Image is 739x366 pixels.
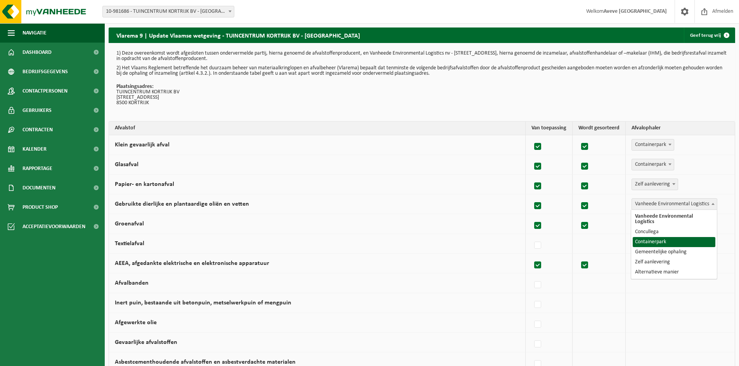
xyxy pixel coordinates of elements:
span: Kalender [22,139,47,159]
li: Alternatieve manier [633,267,715,277]
label: Groenafval [115,221,144,227]
span: Containerpark [632,139,674,150]
label: Gebruikte dierlijke en plantaardige oliën en vetten [115,201,249,207]
label: Afvalbanden [115,280,149,286]
th: Afvalstof [109,122,526,135]
span: Containerpark [632,159,674,170]
p: 2) Het Vlaams Reglement betreffende het duurzaam beheer van materiaalkringlopen en afvalbeheer (V... [116,65,727,76]
span: Acceptatievoorwaarden [22,217,85,236]
strong: Plaatsingsadres: [116,84,154,89]
li: Vanheede Environmental Logistics [633,211,715,227]
label: Textielafval [115,241,144,247]
th: Van toepassing [526,122,573,135]
span: Vanheede Environmental Logistics [632,198,717,210]
label: Asbestcementhoudende afvalstoffen en asbestverdachte materialen [115,359,296,365]
span: Rapportage [22,159,52,178]
label: Afgewerkte olie [115,320,157,326]
li: Concullega [633,227,715,237]
label: Klein gevaarlijk afval [115,142,170,148]
li: Containerpark [633,237,715,247]
span: 10-981686 - TUINCENTRUM KORTRIJK BV - KORTRIJK [102,6,234,17]
th: Afvalophaler [626,122,735,135]
li: Gemeentelijke ophaling [633,247,715,257]
span: Zelf aanlevering [632,179,678,190]
span: Contactpersonen [22,81,67,101]
span: Documenten [22,178,55,198]
th: Wordt gesorteerd [573,122,626,135]
label: Papier- en kartonafval [115,181,174,187]
span: Containerpark [632,159,674,170]
a: Geef terug vrij [684,27,734,43]
span: Contracten [22,120,53,139]
li: Zelf aanlevering [633,257,715,267]
label: AEEA, afgedankte elektrische en elektronische apparatuur [115,260,269,266]
p: 1) Deze overeenkomst wordt afgesloten tussen ondervermelde partij, hierna genoemd de afvalstoffen... [116,51,727,62]
label: Gevaarlijke afvalstoffen [115,339,177,345]
label: Glasafval [115,162,138,168]
span: Gebruikers [22,101,52,120]
strong: Aveve [GEOGRAPHIC_DATA] [604,9,667,14]
span: Product Shop [22,198,58,217]
span: Vanheede Environmental Logistics [632,199,717,210]
p: TUINCENTRUM KORTRIJK BV [STREET_ADDRESS] 8500 KORTRIJK [116,84,727,106]
span: Navigatie [22,23,47,43]
span: Bedrijfsgegevens [22,62,68,81]
span: Containerpark [632,139,674,151]
span: Dashboard [22,43,52,62]
label: Inert puin, bestaande uit betonpuin, metselwerkpuin of mengpuin [115,300,291,306]
span: 10-981686 - TUINCENTRUM KORTRIJK BV - KORTRIJK [103,6,234,17]
span: Zelf aanlevering [632,179,678,190]
h2: Vlarema 9 | Update Vlaamse wetgeving - TUINCENTRUM KORTRIJK BV - [GEOGRAPHIC_DATA] [109,27,368,43]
